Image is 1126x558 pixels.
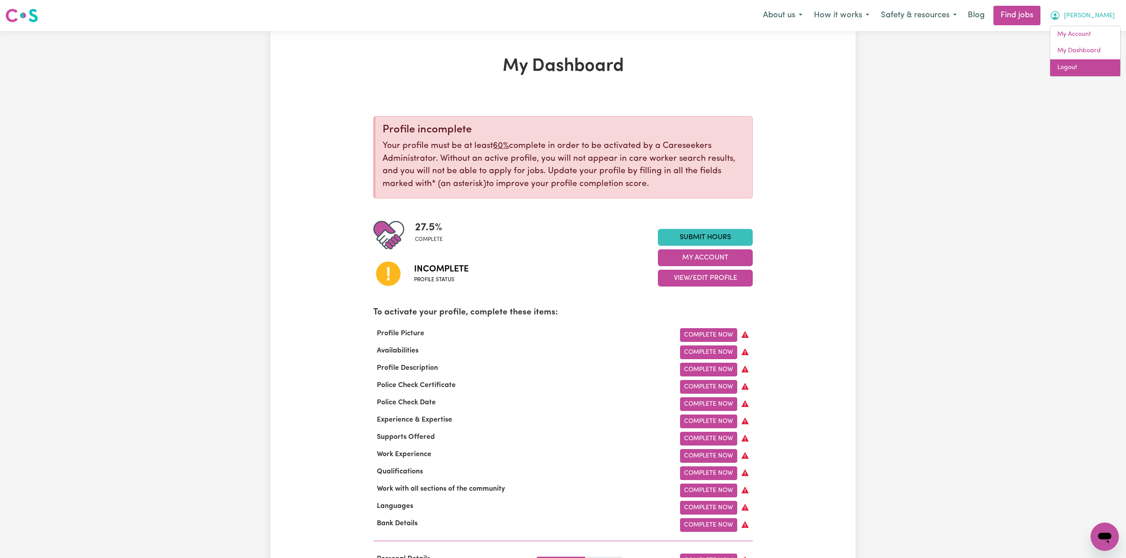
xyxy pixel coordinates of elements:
a: My Dashboard [1050,43,1120,59]
button: Safety & resources [875,6,962,25]
span: an asterisk [432,180,486,188]
div: Profile completeness: 27.5% [415,220,450,251]
p: Your profile must be at least complete in order to be activated by a Careseekers Administrator. W... [383,140,745,191]
span: Supports Offered [373,434,438,441]
span: complete [415,236,443,244]
span: Languages [373,503,417,510]
a: Complete Now [680,466,737,480]
a: My Account [1050,26,1120,43]
span: Police Check Certificate [373,382,459,389]
a: Complete Now [680,501,737,515]
button: About us [757,6,808,25]
span: Work with all sections of the community [373,485,508,492]
span: Police Check Date [373,399,439,406]
span: Profile Picture [373,330,428,337]
button: My Account [658,249,753,266]
span: Profile status [414,276,469,284]
a: Complete Now [680,518,737,532]
span: Incomplete [414,263,469,276]
a: Find jobs [993,6,1040,25]
p: To activate your profile, complete these items: [373,306,753,319]
a: Complete Now [680,328,737,342]
span: Qualifications [373,468,426,475]
a: Complete Now [680,397,737,411]
span: Experience & Expertise [373,416,456,423]
h1: My Dashboard [373,56,753,77]
a: Careseekers logo [5,5,38,26]
a: Submit Hours [658,229,753,246]
a: Complete Now [680,380,737,394]
button: View/Edit Profile [658,270,753,287]
a: Complete Now [680,345,737,359]
span: Availabilities [373,347,422,354]
div: Profile incomplete [383,124,745,136]
a: Blog [962,6,990,25]
a: Complete Now [680,484,737,497]
a: Complete Now [680,432,737,446]
span: Profile Description [373,364,442,372]
a: Complete Now [680,449,737,463]
div: My Account [1050,26,1121,77]
span: Work Experience [373,451,435,458]
span: 27.5 % [415,220,443,236]
button: How it works [808,6,875,25]
a: Logout [1050,59,1120,76]
a: Complete Now [680,415,737,428]
u: 60% [493,142,509,150]
iframe: Button to launch messaging window [1091,523,1119,551]
button: My Account [1044,6,1121,25]
span: Bank Details [373,520,421,527]
a: Complete Now [680,363,737,376]
img: Careseekers logo [5,8,38,23]
span: [PERSON_NAME] [1064,11,1115,21]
